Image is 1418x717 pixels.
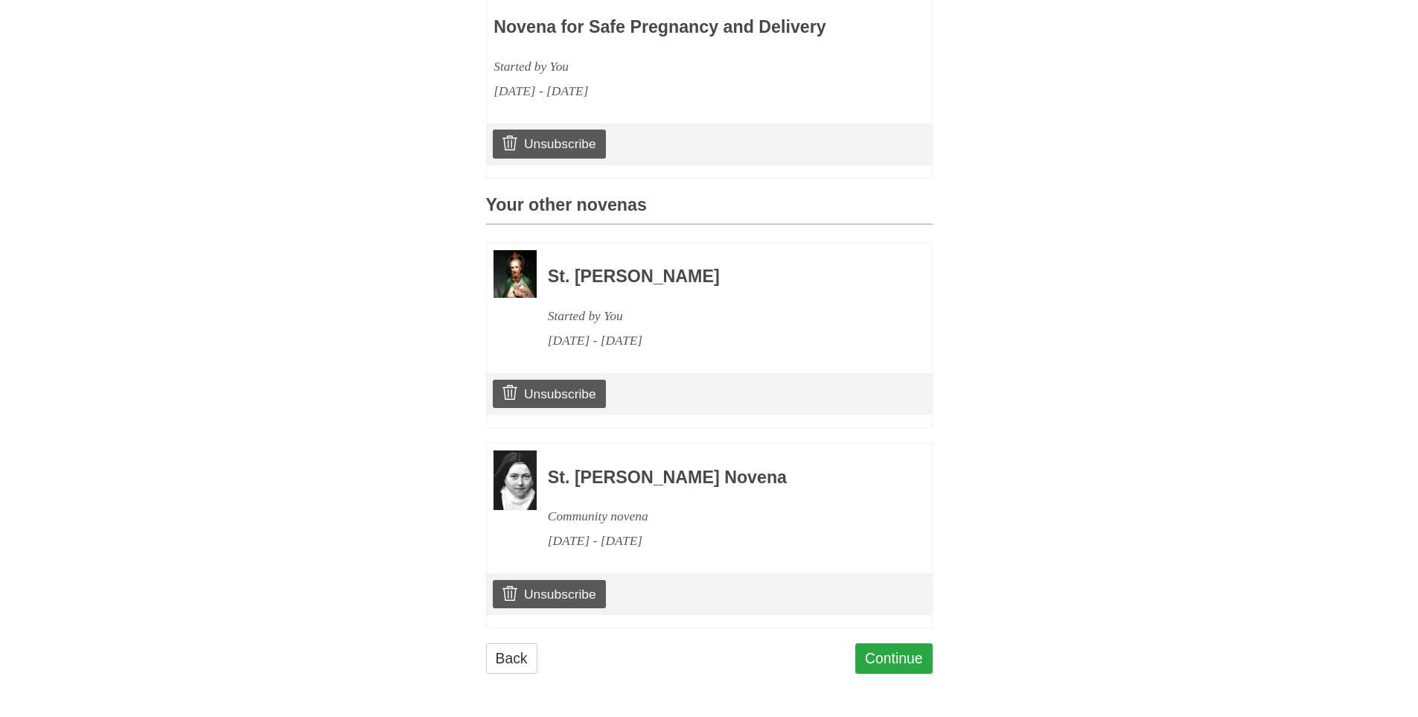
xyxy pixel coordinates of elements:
h3: St. [PERSON_NAME] Novena [548,468,892,488]
img: Novena image [494,250,537,297]
h3: St. [PERSON_NAME] [548,267,892,287]
div: Started by You [494,54,837,79]
div: Community novena [548,504,892,529]
div: [DATE] - [DATE] [548,328,892,353]
div: [DATE] - [DATE] [494,79,837,103]
div: [DATE] - [DATE] [548,529,892,553]
img: Novena image [494,450,537,510]
a: Continue [855,643,933,674]
a: Unsubscribe [493,130,605,158]
div: Started by You [548,304,892,328]
h3: Novena for Safe Pregnancy and Delivery [494,18,837,37]
h3: Your other novenas [486,196,933,225]
a: Unsubscribe [493,580,605,608]
a: Unsubscribe [493,380,605,408]
a: Back [486,643,537,674]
